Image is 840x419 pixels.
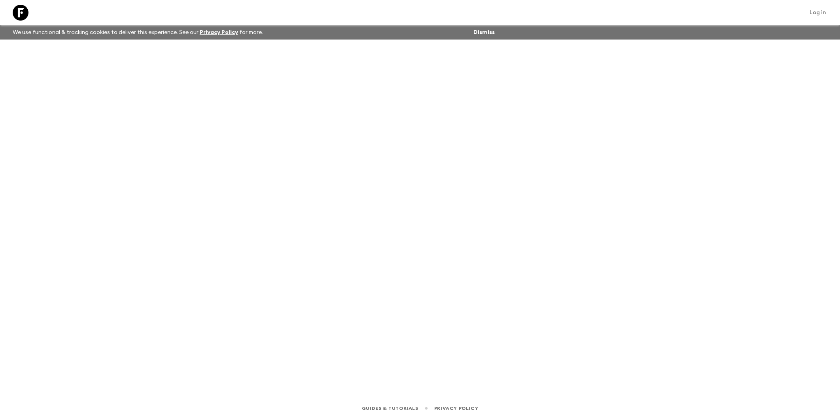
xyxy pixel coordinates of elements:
a: Guides & Tutorials [362,404,418,413]
button: Dismiss [471,27,497,38]
a: Privacy Policy [434,404,478,413]
p: We use functional & tracking cookies to deliver this experience. See our for more. [9,25,266,40]
a: Log in [805,7,831,18]
a: Privacy Policy [200,30,238,35]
